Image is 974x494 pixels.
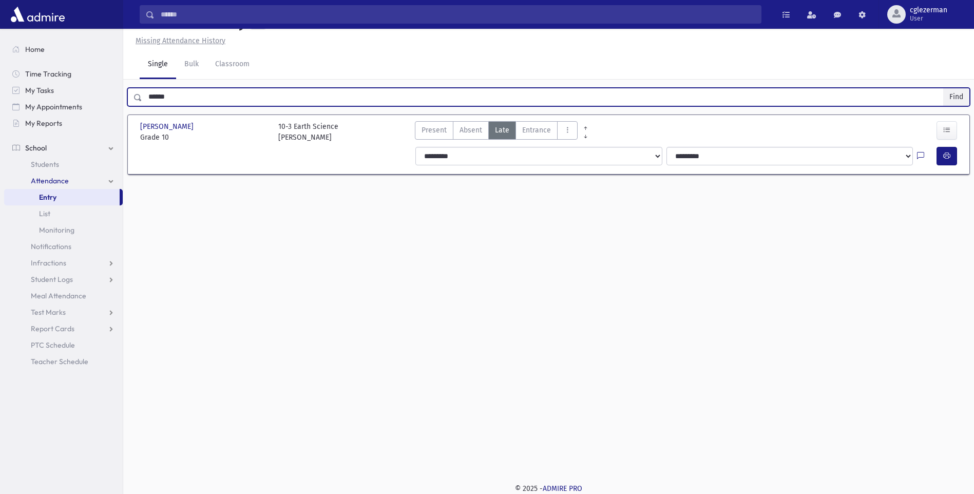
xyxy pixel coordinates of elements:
div: © 2025 - [140,483,958,494]
span: Home [25,45,45,54]
a: Students [4,156,123,173]
button: Find [943,88,969,106]
span: Student Logs [31,275,73,284]
span: My Tasks [25,86,54,95]
a: Meal Attendance [4,288,123,304]
a: Home [4,41,123,58]
span: User [910,14,947,23]
span: cglezerman [910,6,947,14]
span: Notifications [31,242,71,251]
a: Classroom [207,50,258,79]
a: PTC Schedule [4,337,123,353]
span: Present [422,125,447,136]
span: Entrance [522,125,551,136]
span: Attendance [31,176,69,185]
div: 10-3 Earth Science [PERSON_NAME] [278,121,338,143]
div: AttTypes [415,121,578,143]
span: Test Marks [31,308,66,317]
span: Absent [460,125,482,136]
a: School [4,140,123,156]
img: AdmirePro [8,4,67,25]
span: Infractions [31,258,66,268]
a: Monitoring [4,222,123,238]
a: My Tasks [4,82,123,99]
a: Entry [4,189,120,205]
u: Missing Attendance History [136,36,225,45]
span: [PERSON_NAME] [140,121,196,132]
span: Meal Attendance [31,291,86,300]
span: List [39,209,50,218]
a: Attendance [4,173,123,189]
a: Report Cards [4,320,123,337]
a: My Reports [4,115,123,131]
a: Test Marks [4,304,123,320]
span: My Reports [25,119,62,128]
input: Search [155,5,761,24]
span: Grade 10 [140,132,268,143]
a: List [4,205,123,222]
span: Entry [39,193,56,202]
a: Teacher Schedule [4,353,123,370]
a: Time Tracking [4,66,123,82]
span: School [25,143,47,153]
a: Notifications [4,238,123,255]
a: Single [140,50,176,79]
span: My Appointments [25,102,82,111]
a: Bulk [176,50,207,79]
span: Time Tracking [25,69,71,79]
a: My Appointments [4,99,123,115]
span: Students [31,160,59,169]
span: Report Cards [31,324,74,333]
span: PTC Schedule [31,340,75,350]
span: Monitoring [39,225,74,235]
a: Infractions [4,255,123,271]
span: Teacher Schedule [31,357,88,366]
a: Missing Attendance History [131,36,225,45]
span: Late [495,125,509,136]
a: Student Logs [4,271,123,288]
